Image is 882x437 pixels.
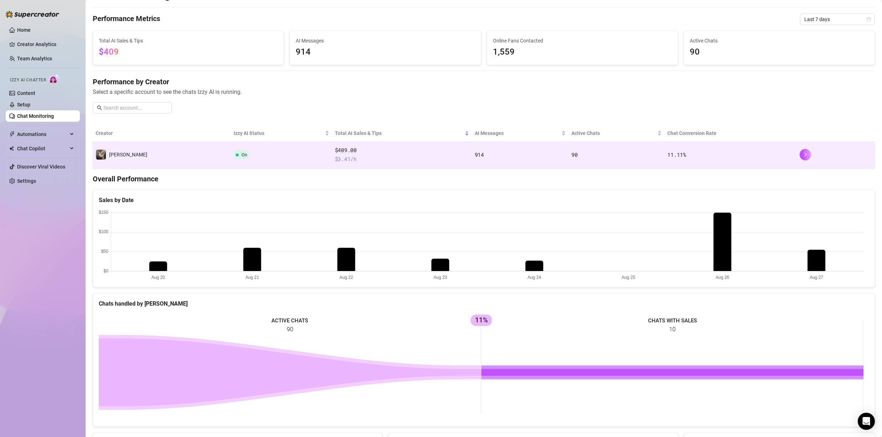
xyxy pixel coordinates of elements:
span: [PERSON_NAME] [109,152,147,157]
span: 11.11 % [667,151,686,158]
span: Izzy AI Chatter [10,77,46,84]
span: $ 3.41 /h [335,155,469,164]
div: Open Intercom Messenger [858,413,875,430]
span: AI Messages [296,37,475,45]
a: Team Analytics [17,56,52,61]
span: Last 7 days [804,14,871,25]
span: 90 [571,151,577,158]
img: logo-BBDzfeDw.svg [6,11,59,18]
a: Setup [17,102,30,107]
span: right [803,152,808,157]
div: Chats handled by [PERSON_NAME] [99,299,869,308]
a: Settings [17,178,36,184]
h4: Performance by Creator [93,77,875,87]
span: 1,559 [493,45,672,59]
span: On [241,152,247,157]
a: Discover Viral Videos [17,164,65,170]
input: Search account... [103,104,168,112]
span: Select a specific account to see the chats Izzy AI is running. [93,87,875,96]
span: Automations [17,129,68,140]
span: $409 [99,47,119,57]
th: Active Chats [569,125,664,142]
span: $409.00 [335,146,469,155]
a: Content [17,90,35,96]
button: right [800,149,811,160]
a: Creator Analytics [17,39,74,50]
div: Sales by Date [99,196,869,205]
a: Chat Monitoring [17,113,54,119]
span: AI Messages [475,129,560,137]
th: AI Messages [472,125,569,142]
img: Chat Copilot [9,146,14,151]
span: Online Fans Contacted [493,37,672,45]
span: thunderbolt [9,131,15,137]
span: Izzy AI Status [234,129,323,137]
th: Chat Conversion Rate [664,125,796,142]
span: Active Chats [690,37,869,45]
th: Total AI Sales & Tips [332,125,472,142]
span: calendar [867,17,871,21]
th: Izzy AI Status [231,125,332,142]
a: Home [17,27,31,33]
span: Active Chats [571,129,656,137]
span: Chat Copilot [17,143,68,154]
th: Creator [93,125,231,142]
span: search [97,105,102,110]
h4: Performance Metrics [93,14,160,25]
span: Total AI Sales & Tips [335,129,463,137]
h4: Overall Performance [93,174,875,184]
img: AI Chatter [49,74,60,84]
span: 914 [296,45,475,59]
span: 90 [690,45,869,59]
img: Sophie [96,150,106,160]
span: 914 [475,151,484,158]
span: Total AI Sales & Tips [99,37,278,45]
